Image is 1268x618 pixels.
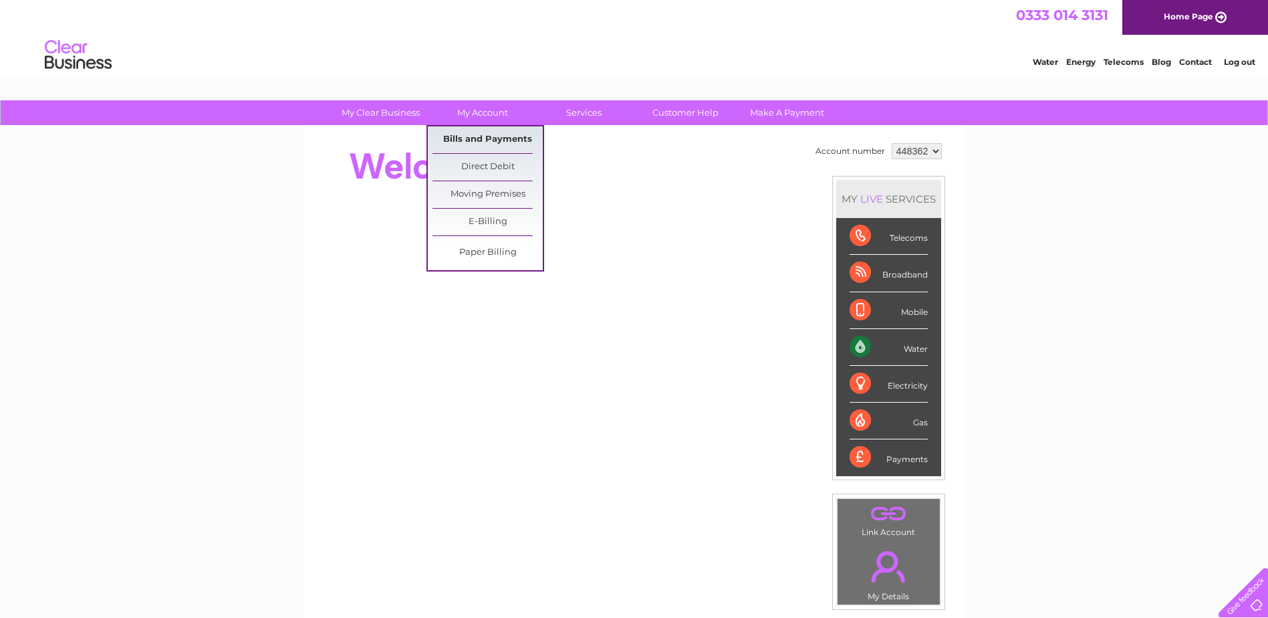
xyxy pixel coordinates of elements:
[850,255,928,292] div: Broadband
[1066,57,1096,67] a: Energy
[732,100,842,125] a: Make A Payment
[432,154,543,181] a: Direct Debit
[432,209,543,235] a: E-Billing
[529,100,639,125] a: Services
[812,140,888,163] td: Account number
[630,100,741,125] a: Customer Help
[850,329,928,366] div: Water
[841,502,936,526] a: .
[319,7,950,65] div: Clear Business is a trading name of Verastar Limited (registered in [GEOGRAPHIC_DATA] No. 3667643...
[837,498,940,540] td: Link Account
[1152,57,1171,67] a: Blog
[837,540,940,605] td: My Details
[850,403,928,439] div: Gas
[858,193,886,205] div: LIVE
[850,439,928,476] div: Payments
[1179,57,1212,67] a: Contact
[432,181,543,208] a: Moving Premises
[44,35,112,76] img: logo.png
[1033,57,1058,67] a: Water
[427,100,537,125] a: My Account
[1224,57,1255,67] a: Log out
[841,543,936,590] a: .
[432,126,543,153] a: Bills and Payments
[326,100,436,125] a: My Clear Business
[432,239,543,266] a: Paper Billing
[1016,7,1108,23] a: 0333 014 3131
[836,180,941,218] div: MY SERVICES
[1104,57,1144,67] a: Telecoms
[850,218,928,255] div: Telecoms
[850,366,928,403] div: Electricity
[850,292,928,329] div: Mobile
